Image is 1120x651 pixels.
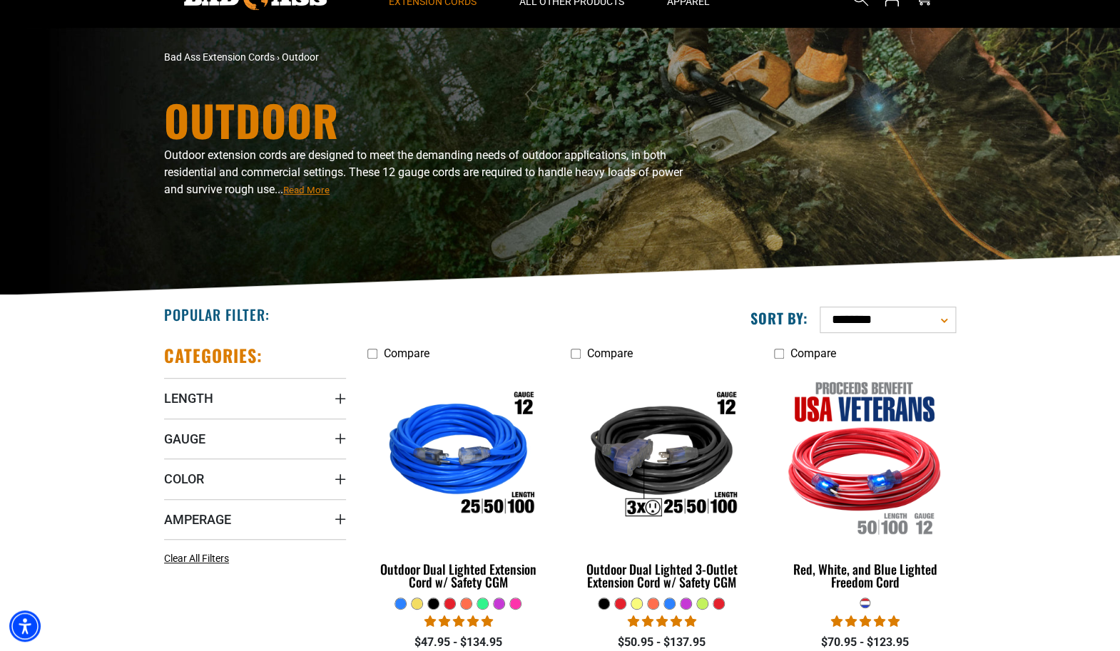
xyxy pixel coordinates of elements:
a: Bad Ass Extension Cords [164,51,275,63]
a: Outdoor Dual Lighted 3-Outlet Extension Cord w/ Safety CGM Outdoor Dual Lighted 3-Outlet Extensio... [571,367,753,597]
span: Compare [587,347,633,360]
h1: Outdoor [164,98,685,141]
span: Amperage [164,511,231,528]
span: Compare [384,347,429,360]
div: $47.95 - $134.95 [367,634,549,651]
a: Outdoor Dual Lighted Extension Cord w/ Safety CGM Outdoor Dual Lighted Extension Cord w/ Safety CGM [367,367,549,597]
img: Outdoor Dual Lighted 3-Outlet Extension Cord w/ Safety CGM [571,374,751,538]
img: Red, White, and Blue Lighted Freedom Cord [775,374,954,538]
a: Clear All Filters [164,551,235,566]
span: Gauge [164,431,205,447]
span: Clear All Filters [164,553,229,564]
span: Compare [790,347,836,360]
div: Accessibility Menu [9,610,41,642]
label: Sort by: [750,309,808,327]
span: Outdoor [282,51,319,63]
summary: Amperage [164,499,346,539]
span: Color [164,471,204,487]
div: $50.95 - $137.95 [571,634,753,651]
h2: Popular Filter: [164,305,269,324]
div: Red, White, and Blue Lighted Freedom Cord [774,563,956,588]
div: Outdoor Dual Lighted Extension Cord w/ Safety CGM [367,563,549,588]
summary: Color [164,458,346,498]
span: Read More [283,185,330,195]
nav: breadcrumbs [164,50,685,65]
div: $70.95 - $123.95 [774,634,956,651]
h2: Categories: [164,344,263,366]
span: › [277,51,280,63]
img: Outdoor Dual Lighted Extension Cord w/ Safety CGM [369,374,549,538]
summary: Gauge [164,419,346,458]
span: 4.80 stars [627,615,696,628]
a: Red, White, and Blue Lighted Freedom Cord Red, White, and Blue Lighted Freedom Cord [774,367,956,597]
span: Outdoor extension cords are designed to meet the demanding needs of outdoor applications, in both... [164,148,683,196]
span: Length [164,390,213,406]
summary: Length [164,378,346,418]
span: 5.00 stars [830,615,899,628]
div: Outdoor Dual Lighted 3-Outlet Extension Cord w/ Safety CGM [571,563,753,588]
span: 4.81 stars [424,615,492,628]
